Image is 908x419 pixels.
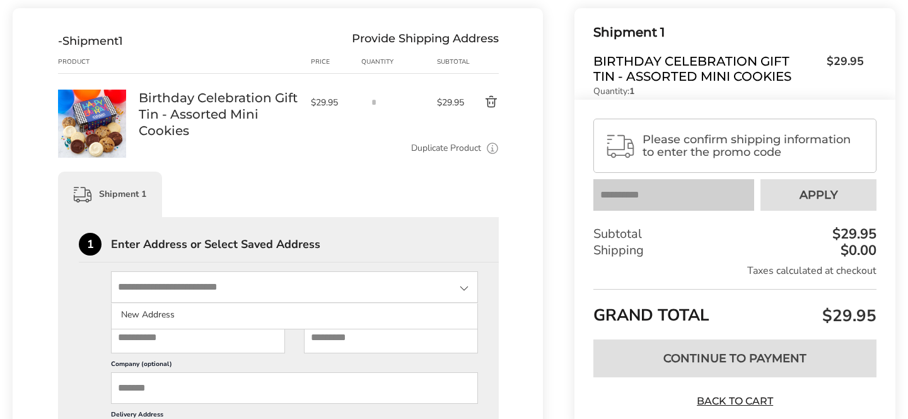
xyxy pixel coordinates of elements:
[111,322,285,353] input: First Name
[691,394,779,408] a: Back to Cart
[593,242,876,259] div: Shipping
[593,54,820,84] span: Birthday Celebration Gift Tin - Assorted Mini Cookies
[829,227,876,241] div: $29.95
[593,22,864,43] div: Shipment 1
[58,90,126,158] img: Birthday Celebration Gift Tin - Assorted Mini Cookies
[79,233,102,256] div: 1
[58,172,162,217] div: Shipment 1
[820,54,864,81] span: $29.95
[411,141,481,155] a: Duplicate Product
[352,34,499,48] div: Provide Shipping Address
[304,322,478,353] input: Last Name
[437,57,465,67] div: Subtotal
[311,57,361,67] div: Price
[112,304,477,326] li: New Address
[119,34,123,48] span: 1
[361,90,387,115] input: Quantity input
[58,57,139,67] div: Product
[800,189,838,201] span: Apply
[111,239,499,250] div: Enter Address or Select Saved Address
[629,85,634,97] strong: 1
[760,179,876,211] button: Apply
[111,360,478,372] label: Company (optional)
[111,271,478,303] input: State
[837,244,876,257] div: $0.00
[437,97,465,109] span: $29.95
[111,372,478,404] input: Company
[593,54,864,84] a: Birthday Celebration Gift Tin - Assorted Mini Cookies$29.95
[58,89,126,101] a: Birthday Celebration Gift Tin - Assorted Mini Cookies
[361,57,437,67] div: Quantity
[819,305,876,327] span: $29.95
[643,133,865,158] span: Please confirm shipping information to enter the promo code
[311,97,355,109] span: $29.95
[593,339,876,377] button: Continue to Payment
[593,289,876,330] div: GRAND TOTAL
[58,34,123,48] div: Shipment
[139,90,298,139] a: Birthday Celebration Gift Tin - Assorted Mini Cookies
[593,226,876,242] div: Subtotal
[58,34,62,48] span: -
[465,95,499,110] button: Delete product
[593,87,864,96] p: Quantity:
[593,264,876,278] div: Taxes calculated at checkout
